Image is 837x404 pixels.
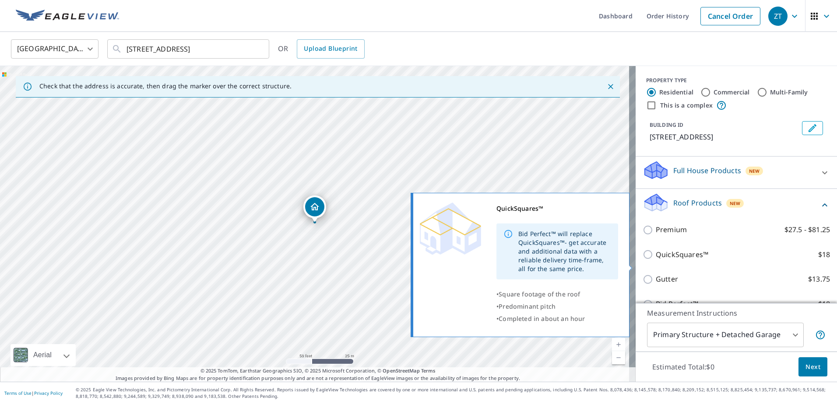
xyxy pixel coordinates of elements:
[31,344,54,366] div: Aerial
[647,308,826,318] p: Measurement Instructions
[656,249,708,260] p: QuickSquares™
[496,300,618,313] div: •
[499,290,580,298] span: Square footage of the roof
[127,37,251,61] input: Search by address or latitude-longitude
[805,362,820,373] span: Next
[808,274,830,285] p: $13.75
[770,88,808,97] label: Multi-Family
[768,7,788,26] div: ZT
[499,314,585,323] span: Completed in about an hour
[76,387,833,400] p: © 2025 Eagle View Technologies, Inc. and Pictometry International Corp. All Rights Reserved. Repo...
[16,10,119,23] img: EV Logo
[656,274,678,285] p: Gutter
[518,226,611,277] div: Bid Perfect™ will replace QuickSquares™- get accurate and additional data with a reliable deliver...
[643,160,830,185] div: Full House ProductsNew
[650,121,683,129] p: BUILDING ID
[34,390,63,396] a: Privacy Policy
[818,249,830,260] p: $18
[646,77,826,84] div: PROPERTY TYPE
[4,390,63,396] p: |
[297,39,364,59] a: Upload Blueprint
[749,167,760,174] span: New
[784,224,830,235] p: $27.5 - $81.25
[496,202,618,215] div: QuickSquares™
[700,7,760,25] a: Cancel Order
[643,192,830,217] div: Roof ProductsNew
[673,198,722,208] p: Roof Products
[656,224,687,235] p: Premium
[200,367,436,375] span: © 2025 TomTom, Earthstar Geographics SIO, © 2025 Microsoft Corporation, ©
[650,132,798,142] p: [STREET_ADDRESS]
[4,390,32,396] a: Terms of Use
[645,357,721,376] p: Estimated Total: $0
[278,39,365,59] div: OR
[612,338,625,351] a: Current Level 19, Zoom In
[673,165,741,176] p: Full House Products
[496,313,618,325] div: •
[304,43,357,54] span: Upload Blueprint
[659,88,693,97] label: Residential
[656,299,698,310] p: Bid Perfect™
[383,367,419,374] a: OpenStreetMap
[798,357,827,377] button: Next
[605,81,616,92] button: Close
[730,200,741,207] span: New
[496,288,618,300] div: •
[39,82,292,90] p: Check that the address is accurate, then drag the marker over the correct structure.
[421,367,436,374] a: Terms
[647,323,804,347] div: Primary Structure + Detached Garage
[660,101,713,110] label: This is a complex
[11,344,76,366] div: Aerial
[612,351,625,364] a: Current Level 19, Zoom Out
[714,88,750,97] label: Commercial
[303,195,326,223] div: Dropped pin, building 1, Residential property, 6375 19th Ave N Saint Petersburg, FL 33710
[499,302,556,310] span: Predominant pitch
[420,202,481,255] img: Premium
[818,299,830,310] p: $18
[11,37,98,61] div: [GEOGRAPHIC_DATA]
[802,121,823,135] button: Edit building 1
[815,330,826,340] span: Your report will include the primary structure and a detached garage if one exists.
